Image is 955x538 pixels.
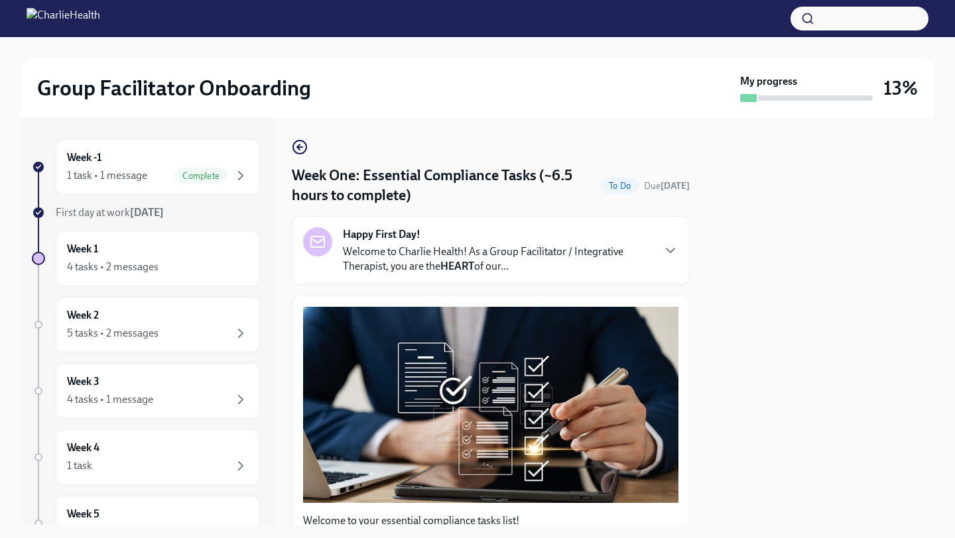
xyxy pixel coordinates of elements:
[67,242,98,256] h6: Week 1
[67,308,99,323] h6: Week 2
[174,171,227,181] span: Complete
[644,180,690,192] span: October 6th, 2025 10:00
[67,392,153,407] div: 4 tasks • 1 message
[644,180,690,191] span: Due
[37,75,311,101] h2: Group Facilitator Onboarding
[67,150,101,165] h6: Week -1
[32,205,260,220] a: First day at work[DATE]
[67,458,92,473] div: 1 task
[67,260,159,274] div: 4 tasks • 2 messages
[32,363,260,419] a: Week 34 tasks • 1 message
[303,307,678,502] button: Zoom image
[292,166,596,205] h4: Week One: Essential Compliance Tasks (~6.5 hours to complete)
[130,206,164,219] strong: [DATE]
[67,168,147,183] div: 1 task • 1 message
[661,180,690,191] strong: [DATE]
[343,244,652,274] p: Welcome to Charlie Health! As a Group Facilitator / Integrative Therapist, you are the of our...
[67,374,99,389] h6: Week 3
[32,297,260,352] a: Week 25 tasks • 2 messages
[27,8,100,29] img: CharlieHealth
[883,76,918,100] h3: 13%
[67,507,99,521] h6: Week 5
[740,74,797,89] strong: My progress
[67,326,159,341] div: 5 tasks • 2 messages
[343,227,420,242] strong: Happy First Day!
[440,260,474,272] strong: HEART
[67,441,99,455] h6: Week 4
[32,429,260,485] a: Week 41 task
[32,139,260,195] a: Week -11 task • 1 messageComplete
[32,231,260,286] a: Week 14 tasks • 2 messages
[601,181,639,191] span: To Do
[303,513,678,528] p: Welcome to your essential compliance tasks list!
[56,206,164,219] span: First day at work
